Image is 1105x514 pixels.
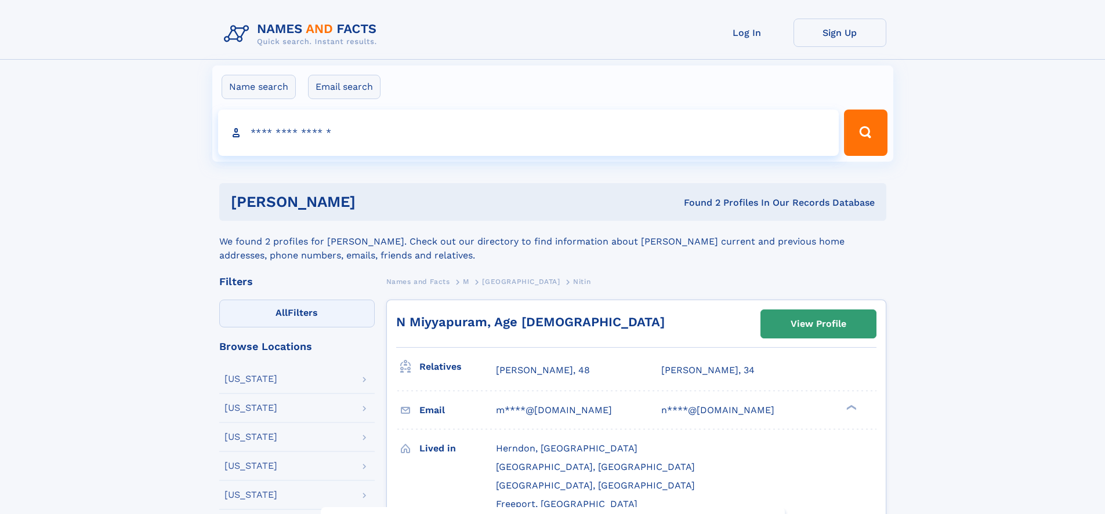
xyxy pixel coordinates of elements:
[482,274,560,289] a: [GEOGRAPHIC_DATA]
[496,498,637,509] span: Freeport, [GEOGRAPHIC_DATA]
[396,315,665,329] a: N Miyyapuram, Age [DEMOGRAPHIC_DATA]
[496,364,590,377] a: [PERSON_NAME], 48
[844,110,887,156] button: Search Button
[224,490,277,500] div: [US_STATE]
[219,276,375,287] div: Filters
[843,404,857,411] div: ❯
[224,432,277,442] div: [US_STATE]
[219,221,886,263] div: We found 2 profiles for [PERSON_NAME]. Check out our directory to find information about [PERSON_...
[386,274,450,289] a: Names and Facts
[520,196,875,209] div: Found 2 Profiles In Our Records Database
[496,443,637,454] span: Herndon, [GEOGRAPHIC_DATA]
[419,400,496,420] h3: Email
[308,75,381,99] label: Email search
[224,461,277,471] div: [US_STATE]
[701,19,794,47] a: Log In
[482,278,560,286] span: [GEOGRAPHIC_DATA]
[794,19,886,47] a: Sign Up
[661,364,755,377] a: [PERSON_NAME], 34
[218,110,839,156] input: search input
[791,311,846,337] div: View Profile
[761,310,876,338] a: View Profile
[463,278,469,286] span: M
[219,19,386,50] img: Logo Names and Facts
[276,307,288,318] span: All
[219,300,375,327] label: Filters
[224,403,277,413] div: [US_STATE]
[419,439,496,458] h3: Lived in
[496,461,695,472] span: [GEOGRAPHIC_DATA], [GEOGRAPHIC_DATA]
[496,480,695,491] span: [GEOGRAPHIC_DATA], [GEOGRAPHIC_DATA]
[419,357,496,377] h3: Relatives
[219,341,375,352] div: Browse Locations
[463,274,469,289] a: M
[222,75,296,99] label: Name search
[224,374,277,384] div: [US_STATE]
[573,278,590,286] span: Nitin
[231,195,520,209] h1: [PERSON_NAME]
